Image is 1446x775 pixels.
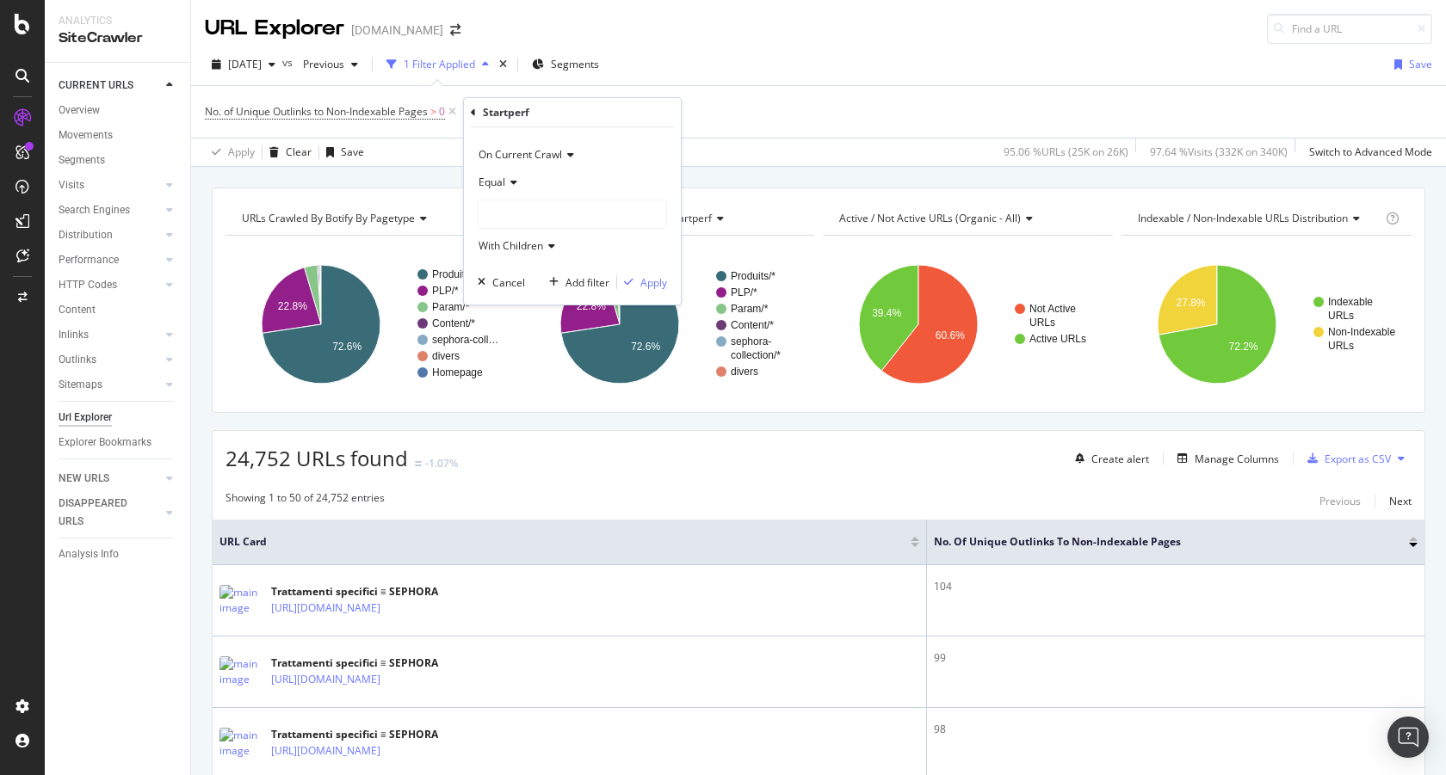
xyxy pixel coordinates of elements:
[542,274,609,291] button: Add filter
[59,226,161,244] a: Distribution
[59,176,161,194] a: Visits
[286,145,312,159] div: Clear
[59,251,119,269] div: Performance
[1328,296,1373,308] text: Indexable
[479,175,505,189] span: Equal
[1029,303,1076,315] text: Not Active
[432,268,477,280] text: Produits/*
[59,77,133,95] div: CURRENT URLS
[271,742,380,760] a: [URL][DOMAIN_NAME]
[59,201,130,219] div: Search Engines
[59,77,161,95] a: CURRENT URLS
[1328,340,1354,352] text: URLs
[731,366,758,378] text: divers
[59,126,113,145] div: Movements
[617,274,667,291] button: Apply
[271,584,455,600] div: Trattamenti specifici ≡ SEPHORA
[1309,145,1432,159] div: Switch to Advanced Mode
[205,14,344,43] div: URL Explorer
[823,249,1113,399] svg: A chart.
[228,145,255,159] div: Apply
[1229,341,1258,353] text: 72.2%
[1171,448,1279,469] button: Manage Columns
[1195,452,1279,466] div: Manage Columns
[432,366,483,378] text: Homepage
[1319,494,1361,508] div: Previous
[1267,14,1432,44] input: Find a URL
[296,57,344,71] span: Previous
[1176,297,1205,309] text: 27.8%
[219,728,263,759] img: main image
[263,138,312,166] button: Clear
[1325,452,1391,466] div: Export as CSV
[341,145,364,159] div: Save
[1091,452,1149,466] div: Create alert
[1138,211,1348,225] span: Indexable / Non-Indexable URLs distribution
[731,319,774,331] text: Content/*
[59,126,178,145] a: Movements
[59,101,100,120] div: Overview
[551,57,599,71] span: Segments
[934,650,1418,666] div: 99
[492,275,525,290] div: Cancel
[432,301,470,313] text: Param/*
[483,105,529,120] div: Startperf
[1122,249,1412,399] svg: A chart.
[1302,138,1432,166] button: Switch to Advanced Mode
[479,238,543,253] span: With Children
[271,671,380,688] a: [URL][DOMAIN_NAME]
[59,495,145,531] div: DISAPPEARED URLS
[1389,490,1412,511] button: Next
[59,176,84,194] div: Visits
[731,286,757,298] text: PLP/*
[1134,205,1382,232] h4: Indexable / Non-Indexable URLs Distribution
[1004,145,1128,159] div: 95.06 % URLs ( 25K on 26K )
[59,326,161,344] a: Inlinks
[59,376,161,394] a: Sitemaps
[226,249,516,399] div: A chart.
[59,470,161,488] a: NEW URLS
[439,100,445,124] span: 0
[479,147,562,162] span: On Current Crawl
[278,300,307,312] text: 22.8%
[731,349,781,361] text: collection/*
[332,341,361,353] text: 72.6%
[525,51,606,78] button: Segments
[59,376,102,394] div: Sitemaps
[934,579,1418,594] div: 104
[731,303,769,315] text: Param/*
[59,101,178,120] a: Overview
[1409,57,1432,71] div: Save
[460,101,528,122] button: Add Filter
[380,51,496,78] button: 1 Filter Applied
[205,104,428,119] span: No. of Unique Outlinks to Non-Indexable Pages
[59,301,178,319] a: Content
[238,205,500,232] h4: URLs Crawled By Botify By pagetype
[432,350,460,362] text: divers
[59,301,96,319] div: Content
[936,329,965,341] text: 60.6%
[319,138,364,166] button: Save
[59,226,113,244] div: Distribution
[59,409,178,427] a: Url Explorer
[271,600,380,617] a: [URL][DOMAIN_NAME]
[872,307,901,319] text: 39.4%
[219,585,263,616] img: main image
[59,351,161,369] a: Outlinks
[450,24,460,36] div: arrow-right-arrow-left
[432,317,475,329] text: Content/*
[640,275,667,290] div: Apply
[205,51,282,78] button: [DATE]
[577,300,606,312] text: 22.8%
[59,151,178,169] a: Segments
[524,249,814,399] svg: A chart.
[59,326,89,344] div: Inlinks
[565,275,609,290] div: Add filter
[1029,317,1055,329] text: URLs
[1387,717,1429,758] div: Open Intercom Messenger
[59,28,176,48] div: SiteCrawler
[1319,490,1361,511] button: Previous
[59,409,112,427] div: Url Explorer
